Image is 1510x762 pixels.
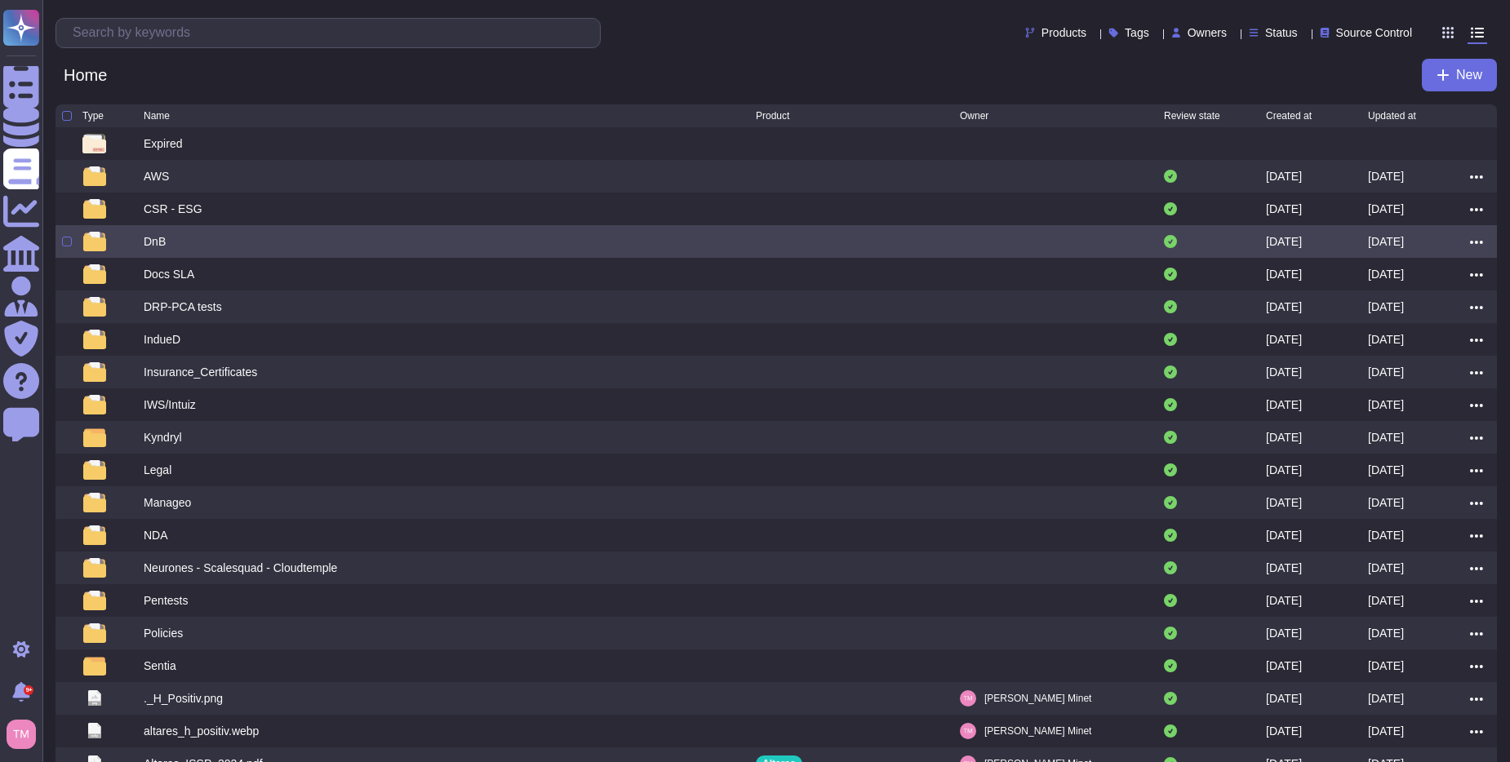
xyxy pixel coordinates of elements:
div: [DATE] [1368,299,1404,315]
div: Pentests [144,592,188,609]
img: folder [83,166,106,186]
span: Owners [1188,27,1227,38]
img: folder [83,558,106,578]
div: IndueD [144,331,180,348]
span: Tags [1125,27,1149,38]
div: Expired [144,135,182,152]
input: Search by keywords [64,19,600,47]
div: AWS [144,168,169,184]
img: user [960,723,976,739]
div: [DATE] [1266,397,1302,413]
div: Policies [144,625,183,641]
div: [DATE] [1368,690,1404,707]
div: [DATE] [1368,494,1404,511]
div: [DATE] [1266,527,1302,543]
img: folder [83,525,106,545]
img: folder [83,428,106,447]
div: [DATE] [1368,233,1404,250]
div: IWS/Intuiz [144,397,196,413]
div: [DATE] [1266,201,1302,217]
div: [DATE] [1368,723,1404,739]
img: folder [83,362,106,382]
div: DRP-PCA tests [144,299,222,315]
span: Updated at [1368,111,1416,121]
div: [DATE] [1368,658,1404,674]
div: [DATE] [1266,690,1302,707]
div: NDA [144,527,168,543]
div: [DATE] [1266,233,1302,250]
div: [DATE] [1368,429,1404,445]
div: [DATE] [1266,625,1302,641]
span: Status [1265,27,1298,38]
button: user [3,716,47,752]
div: CSR - ESG [144,201,202,217]
img: user [7,720,36,749]
div: Insurance_Certificates [144,364,257,380]
div: Sentia [144,658,176,674]
img: folder [83,493,106,512]
div: [DATE] [1266,364,1302,380]
img: folder [83,460,106,480]
div: Kyndryl [144,429,182,445]
div: Neurones - Scalesquad - Cloudtemple [144,560,337,576]
img: folder [83,395,106,414]
span: Home [56,63,115,87]
div: [DATE] [1368,364,1404,380]
div: [DATE] [1368,625,1404,641]
div: [DATE] [1266,494,1302,511]
button: New [1422,59,1497,91]
img: folder [83,232,106,251]
span: Owner [960,111,988,121]
div: [DATE] [1368,592,1404,609]
div: [DATE] [1368,527,1404,543]
div: [DATE] [1266,658,1302,674]
div: [DATE] [1368,397,1404,413]
div: [DATE] [1266,331,1302,348]
div: [DATE] [1266,462,1302,478]
span: [PERSON_NAME] Minet [984,690,1091,707]
div: [DATE] [1368,168,1404,184]
div: [DATE] [1368,331,1404,348]
img: folder [83,330,106,349]
div: 9+ [24,685,33,695]
div: [DATE] [1368,560,1404,576]
span: [PERSON_NAME] Minet [984,723,1091,739]
div: [DATE] [1266,429,1302,445]
div: [DATE] [1266,168,1302,184]
div: [DATE] [1266,266,1302,282]
div: Docs SLA [144,266,194,282]
span: Products [1041,27,1086,38]
div: Manageo [144,494,191,511]
div: DnB [144,233,166,250]
span: Source Control [1336,27,1412,38]
div: [DATE] [1368,201,1404,217]
img: folder [82,134,106,153]
span: Created at [1266,111,1312,121]
div: Legal [144,462,171,478]
img: folder [83,199,106,219]
img: user [960,690,976,707]
span: Type [82,111,104,121]
div: [DATE] [1266,592,1302,609]
div: ._H_Positiv.png [144,690,223,707]
img: folder [83,297,106,317]
span: New [1456,69,1482,82]
img: folder [83,623,106,643]
img: folder [83,656,106,676]
div: [DATE] [1266,560,1302,576]
div: altares_h_positiv.webp [144,723,259,739]
div: [DATE] [1368,266,1404,282]
img: folder [83,264,106,284]
div: [DATE] [1368,462,1404,478]
img: folder [83,591,106,610]
span: Product [756,111,789,121]
span: Review state [1164,111,1220,121]
div: [DATE] [1266,299,1302,315]
div: [DATE] [1266,723,1302,739]
span: Name [144,111,170,121]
